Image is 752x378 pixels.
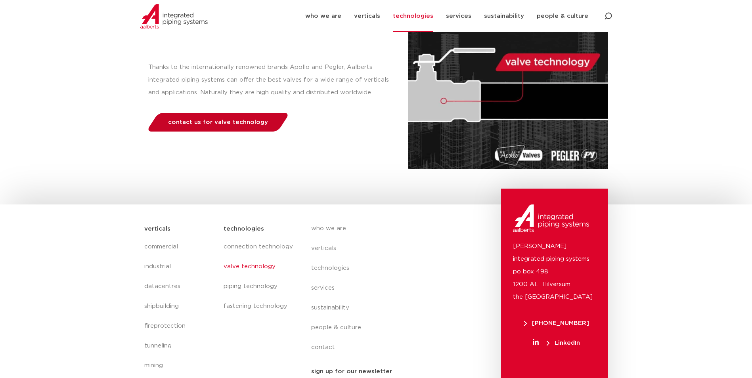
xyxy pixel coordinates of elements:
p: Thanks to the internationally renowned brands Apollo and Pegler, Aalberts integrated piping syste... [148,61,392,99]
a: who we are [311,219,456,239]
h5: sign up for our newsletter [311,365,392,378]
h5: technologies [224,223,264,235]
a: technologies [311,258,456,278]
a: industrial [144,257,216,277]
a: connection technology [224,237,295,257]
a: commercial [144,237,216,257]
p: [PERSON_NAME] integrated piping systems po box 498 1200 AL Hilversum the [GEOGRAPHIC_DATA] [513,240,596,304]
span: [PHONE_NUMBER] [524,320,589,326]
a: mining [144,356,216,376]
a: fireprotection [144,316,216,336]
a: fastening technology [224,296,295,316]
a: contact [311,338,456,357]
a: services [311,278,456,298]
a: shipbuilding [144,296,216,316]
nav: Menu [224,237,295,316]
a: piping technology [224,277,295,296]
span: contact us for valve technology [168,119,268,125]
a: [PHONE_NUMBER] [513,320,600,326]
a: verticals [311,239,456,258]
a: tunneling [144,336,216,356]
a: LinkedIn [513,340,600,346]
nav: Menu [311,219,456,357]
h5: verticals [144,223,170,235]
span: LinkedIn [547,340,580,346]
a: people & culture [311,318,456,338]
a: valve technology [224,257,295,277]
a: datacentres [144,277,216,296]
a: contact us for valve technology [146,113,290,132]
a: sustainability [311,298,456,318]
